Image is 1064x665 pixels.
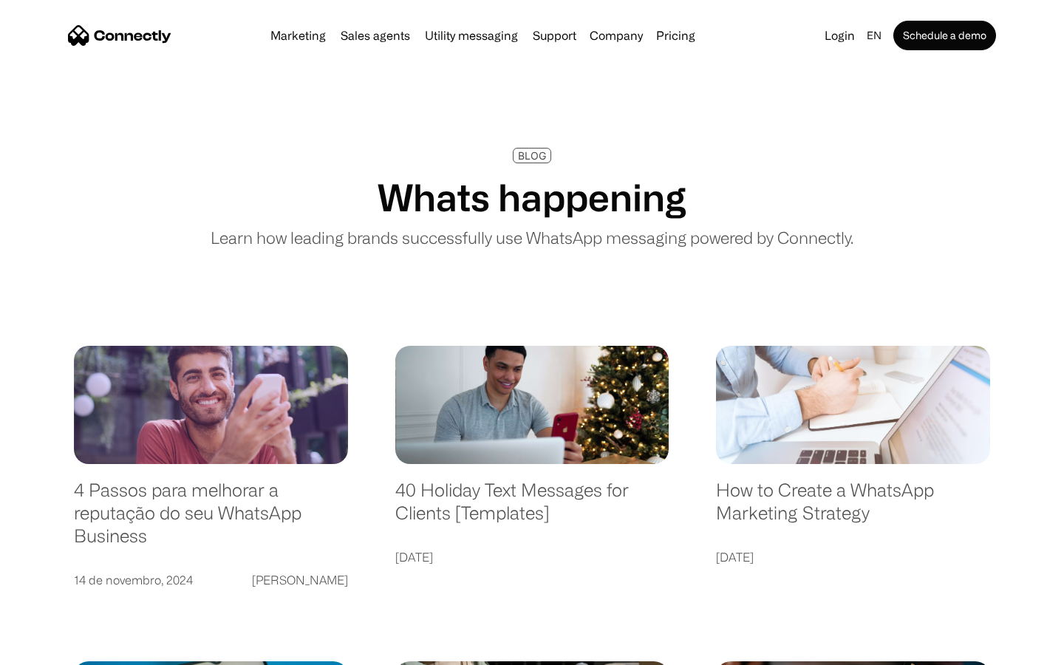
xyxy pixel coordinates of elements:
a: Utility messaging [419,30,524,41]
a: Login [819,25,861,46]
div: Company [590,25,643,46]
p: Learn how leading brands successfully use WhatsApp messaging powered by Connectly. [211,225,853,250]
div: [DATE] [716,547,754,567]
div: [DATE] [395,547,433,567]
a: How to Create a WhatsApp Marketing Strategy [716,479,990,539]
div: en [867,25,881,46]
a: Sales agents [335,30,416,41]
a: Support [527,30,582,41]
a: 4 Passos para melhorar a reputação do seu WhatsApp Business [74,479,348,562]
a: Marketing [265,30,332,41]
div: [PERSON_NAME] [252,570,348,590]
ul: Language list [30,639,89,660]
aside: Language selected: English [15,639,89,660]
div: BLOG [518,150,546,161]
a: Schedule a demo [893,21,996,50]
a: 40 Holiday Text Messages for Clients [Templates] [395,479,669,539]
div: 14 de novembro, 2024 [74,570,193,590]
a: Pricing [650,30,701,41]
h1: Whats happening [378,175,686,219]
